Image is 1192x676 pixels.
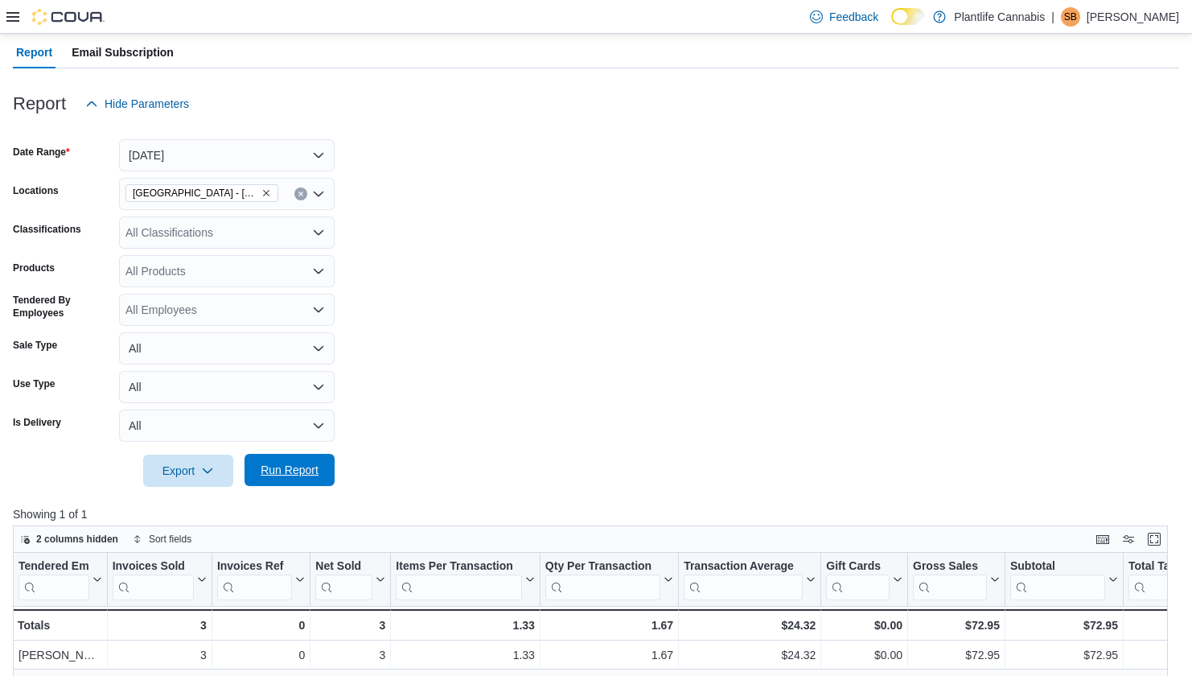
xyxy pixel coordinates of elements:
button: Gift Cards [826,559,902,600]
button: Subtotal [1010,559,1118,600]
button: Enter fullscreen [1145,530,1164,549]
div: Transaction Average [684,559,803,575]
button: Invoices Sold [113,559,207,600]
button: Run Report [245,454,335,486]
div: Subtotal [1010,559,1105,600]
div: $24.32 [684,616,816,635]
button: Gross Sales [913,559,1000,600]
span: 2 columns hidden [36,533,118,546]
input: Dark Mode [891,8,925,25]
div: 1.67 [545,645,673,665]
div: Gross Sales [913,559,987,600]
div: $72.95 [1010,616,1118,635]
label: Tendered By Employees [13,294,113,319]
button: All [119,371,335,403]
div: 0 [217,645,305,665]
div: Invoices Ref [217,559,292,600]
span: Report [16,36,52,68]
label: Locations [13,184,59,197]
button: Tendered Employee [18,559,102,600]
button: Qty Per Transaction [545,559,673,600]
button: Open list of options [312,226,325,239]
div: $0.00 [826,616,902,635]
div: Gift Cards [826,559,890,575]
button: Keyboard shortcuts [1093,530,1112,549]
button: Open list of options [312,188,325,200]
span: Sort fields [149,533,191,546]
p: Plantlife Cannabis [954,7,1045,27]
button: Open list of options [312,265,325,278]
button: Clear input [294,188,307,200]
span: Dark Mode [891,25,892,26]
button: All [119,410,335,442]
button: Hide Parameters [79,88,195,120]
button: Display options [1119,530,1138,549]
div: $24.32 [684,645,816,665]
div: Items Per Transaction [396,559,522,600]
div: 1.33 [396,616,535,635]
div: $72.95 [1010,645,1118,665]
img: Cova [32,9,105,25]
div: Gross Sales [913,559,987,575]
div: Transaction Average [684,559,803,600]
div: Total Tax [1128,559,1186,600]
div: 1.67 [545,616,673,635]
button: Invoices Ref [217,559,305,600]
button: Items Per Transaction [396,559,535,600]
button: 2 columns hidden [14,530,125,549]
span: Email Subscription [72,36,174,68]
button: Sort fields [126,530,198,549]
div: 3 [113,645,207,665]
span: Feedback [829,9,878,25]
div: Net Sold [315,559,372,575]
div: Items Per Transaction [396,559,522,575]
label: Is Delivery [13,416,61,429]
p: Showing 1 of 1 [13,506,1179,522]
div: Subtotal [1010,559,1105,575]
label: Sale Type [13,339,57,352]
button: Transaction Average [684,559,816,600]
h3: Report [13,94,66,113]
div: Qty Per Transaction [545,559,660,575]
a: Feedback [804,1,885,33]
span: Hide Parameters [105,96,189,112]
button: Open list of options [312,303,325,316]
div: 3 [315,645,385,665]
div: Gift Card Sales [826,559,890,600]
div: Qty Per Transaction [545,559,660,600]
p: | [1051,7,1054,27]
button: Net Sold [315,559,385,600]
div: $72.95 [913,616,1000,635]
button: [DATE] [119,139,335,171]
div: Invoices Sold [113,559,194,600]
div: [PERSON_NAME] [18,645,102,665]
span: Run Report [261,462,319,478]
div: Stephanie Brimner [1061,7,1080,27]
div: Totals [18,616,102,635]
button: Remove Edmonton - Albany from selection in this group [261,188,271,198]
div: Invoices Sold [113,559,194,575]
label: Classifications [13,223,81,236]
div: 1.33 [396,645,535,665]
div: Invoices Ref [217,559,292,575]
span: SB [1064,7,1077,27]
span: Export [153,455,224,487]
p: [PERSON_NAME] [1087,7,1179,27]
span: Edmonton - Albany [125,184,278,202]
div: 3 [315,616,385,635]
div: $0.00 [826,645,902,665]
div: 0 [217,616,305,635]
div: $72.95 [913,645,1000,665]
div: Total Tax [1128,559,1186,575]
button: All [119,332,335,365]
button: Export [143,455,233,487]
label: Use Type [13,377,55,390]
label: Products [13,262,55,274]
label: Date Range [13,146,70,159]
div: Tendered Employee [18,559,89,575]
span: [GEOGRAPHIC_DATA] - [GEOGRAPHIC_DATA] [133,185,258,201]
div: 3 [113,616,207,635]
div: Net Sold [315,559,372,600]
div: Tendered Employee [18,559,89,600]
